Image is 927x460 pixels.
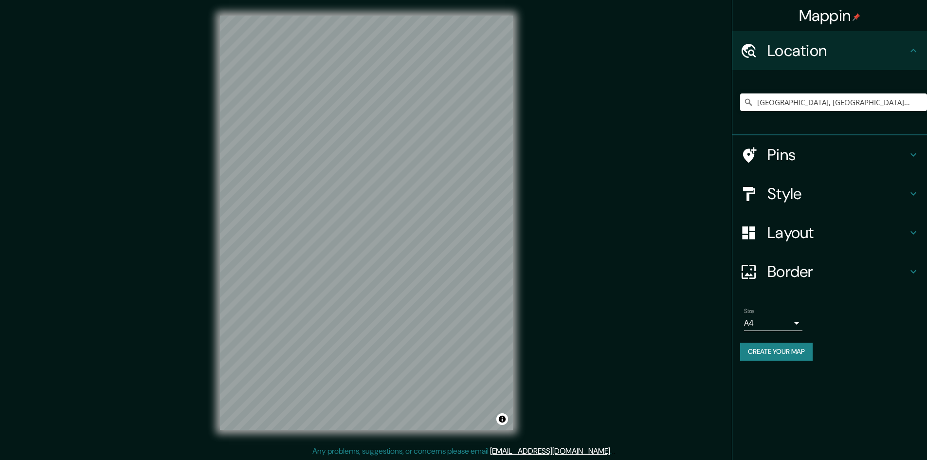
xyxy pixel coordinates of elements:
[744,307,754,315] label: Size
[767,223,908,242] h4: Layout
[732,252,927,291] div: Border
[740,93,927,111] input: Pick your city or area
[732,135,927,174] div: Pins
[612,445,613,457] div: .
[767,41,908,60] h4: Location
[767,145,908,165] h4: Pins
[496,413,508,425] button: Toggle attribution
[312,445,612,457] p: Any problems, suggestions, or concerns please email .
[853,13,860,21] img: pin-icon.png
[744,315,802,331] div: A4
[799,6,861,25] h4: Mappin
[767,262,908,281] h4: Border
[490,446,610,456] a: [EMAIL_ADDRESS][DOMAIN_NAME]
[767,184,908,203] h4: Style
[732,213,927,252] div: Layout
[613,445,615,457] div: .
[740,343,813,361] button: Create your map
[732,174,927,213] div: Style
[840,422,916,449] iframe: Help widget launcher
[732,31,927,70] div: Location
[220,16,513,430] canvas: Map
